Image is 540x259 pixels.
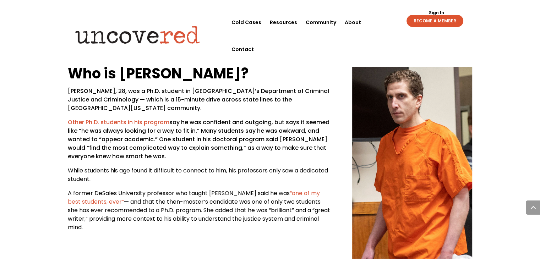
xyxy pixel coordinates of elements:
[69,21,206,49] img: Uncovered logo
[306,9,336,36] a: Community
[68,197,330,231] span: — and that the then-master’s candidate was one of only two students she has ever recommended to a...
[231,9,261,36] a: Cold Cases
[68,87,330,118] p: [PERSON_NAME], 28, was a Ph.D. student in [GEOGRAPHIC_DATA]’s Department of Criminal Justice and ...
[231,36,254,63] a: Contact
[352,63,472,259] img: Screenshot 2023-06-26 at 10.09.55 PM
[68,166,328,183] span: While students his age found it difficult to connect to him, his professors only saw a dedicated ...
[68,63,330,87] h2: Who is [PERSON_NAME]?
[68,118,169,126] a: Other Ph.D. students in his program
[345,9,361,36] a: About
[68,189,290,197] span: A former DeSales University professor who taught [PERSON_NAME] said he was
[68,189,320,205] a: “one of my best students, ever”
[68,118,330,166] p: say he was confident and outgoing, but says it seemed like “he was always looking for a way to fi...
[407,15,463,27] a: BECOME A MEMBER
[270,9,297,36] a: Resources
[425,11,448,15] a: Sign In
